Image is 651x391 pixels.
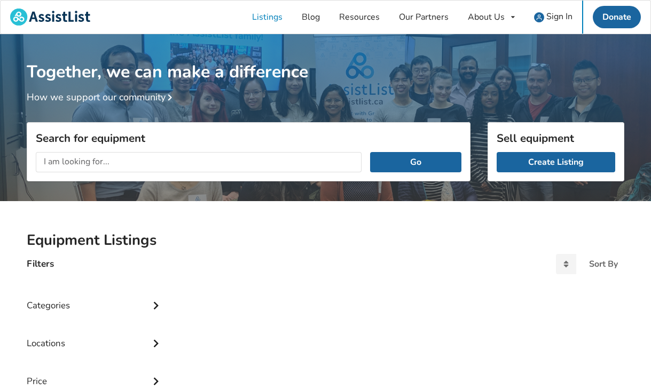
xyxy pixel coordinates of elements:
[27,278,163,316] div: Categories
[27,231,624,250] h2: Equipment Listings
[36,152,362,172] input: I am looking for...
[10,9,90,26] img: assistlist-logo
[242,1,292,34] a: Listings
[589,260,618,268] div: Sort By
[36,131,461,145] h3: Search for equipment
[546,11,572,22] span: Sign In
[27,91,176,103] a: How we support our community
[27,258,54,270] h4: Filters
[292,1,330,34] a: Blog
[27,316,163,354] div: Locations
[389,1,458,34] a: Our Partners
[524,1,582,34] a: user icon Sign In
[497,152,615,172] a: Create Listing
[534,12,544,22] img: user icon
[468,13,505,21] div: About Us
[497,131,615,145] h3: Sell equipment
[593,6,641,28] a: Donate
[370,152,461,172] button: Go
[27,34,624,83] h1: Together, we can make a difference
[330,1,389,34] a: Resources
